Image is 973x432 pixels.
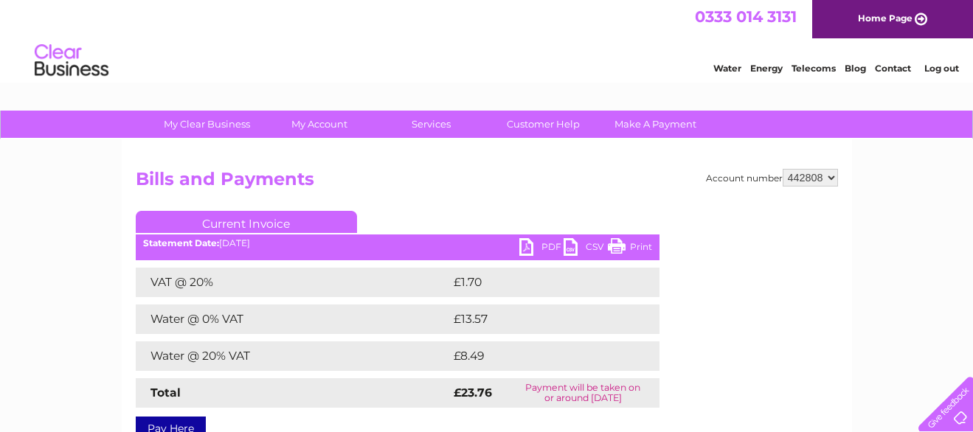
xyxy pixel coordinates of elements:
[924,63,959,74] a: Log out
[706,169,838,187] div: Account number
[450,341,626,371] td: £8.49
[150,386,181,400] strong: Total
[136,169,838,197] h2: Bills and Payments
[136,304,450,334] td: Water @ 0% VAT
[845,63,866,74] a: Blog
[519,238,564,259] a: PDF
[713,63,741,74] a: Water
[146,111,268,138] a: My Clear Business
[258,111,380,138] a: My Account
[136,211,357,233] a: Current Invoice
[143,237,219,248] b: Statement Date:
[595,111,716,138] a: Make A Payment
[450,304,628,334] td: £13.57
[482,111,604,138] a: Customer Help
[507,378,659,408] td: Payment will be taken on or around [DATE]
[695,7,797,26] a: 0333 014 3131
[34,38,109,83] img: logo.png
[139,8,836,72] div: Clear Business is a trading name of Verastar Limited (registered in [GEOGRAPHIC_DATA] No. 3667643...
[875,63,911,74] a: Contact
[454,386,492,400] strong: £23.76
[136,268,450,297] td: VAT @ 20%
[450,268,623,297] td: £1.70
[564,238,608,259] a: CSV
[136,341,450,371] td: Water @ 20% VAT
[136,238,659,248] div: [DATE]
[792,63,836,74] a: Telecoms
[608,238,652,259] a: Print
[370,111,492,138] a: Services
[750,63,783,74] a: Energy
